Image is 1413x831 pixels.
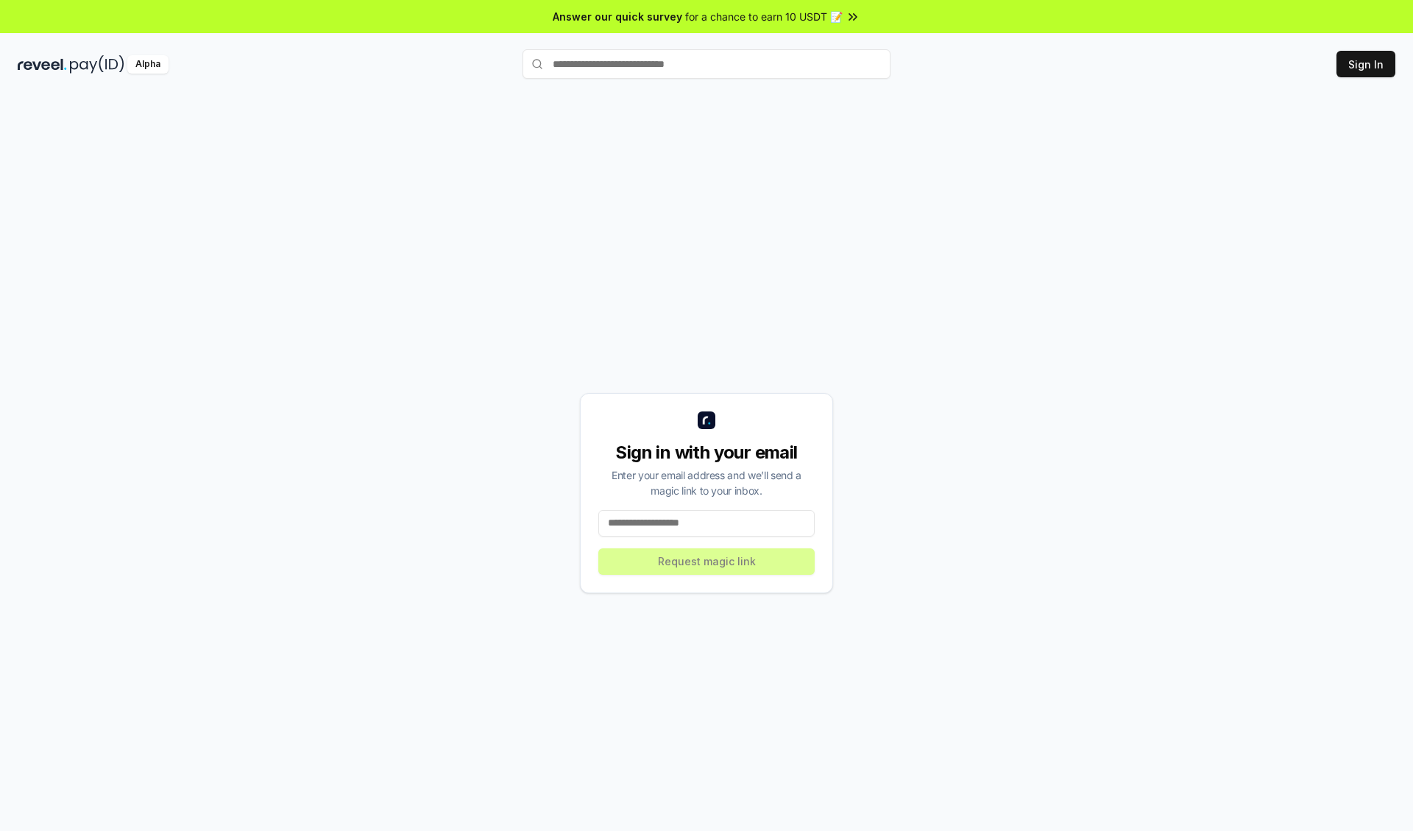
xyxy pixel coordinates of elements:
div: Sign in with your email [598,441,815,464]
button: Sign In [1336,51,1395,77]
img: logo_small [698,411,715,429]
span: for a chance to earn 10 USDT 📝 [685,9,843,24]
div: Alpha [127,55,169,74]
span: Answer our quick survey [553,9,682,24]
div: Enter your email address and we’ll send a magic link to your inbox. [598,467,815,498]
img: reveel_dark [18,55,67,74]
img: pay_id [70,55,124,74]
